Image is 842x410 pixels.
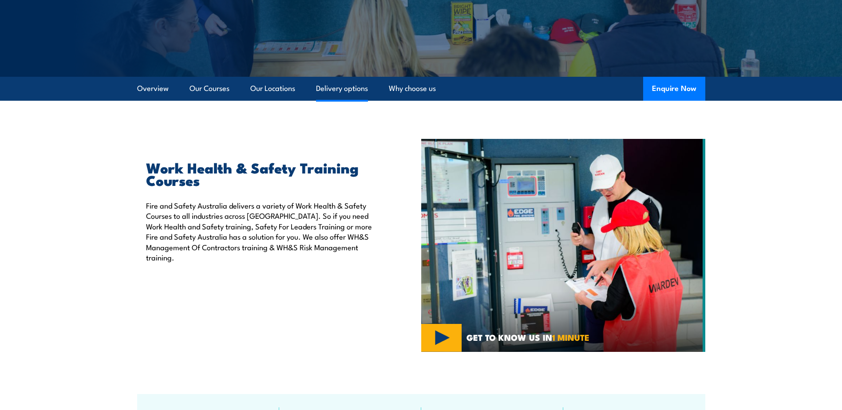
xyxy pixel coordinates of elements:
h2: Work Health & Safety Training Courses [146,161,380,186]
a: Overview [137,77,169,100]
a: Why choose us [389,77,436,100]
strong: 1 MINUTE [552,331,589,343]
a: Delivery options [316,77,368,100]
button: Enquire Now [643,77,705,101]
img: Workplace Health & Safety COURSES [421,139,705,352]
p: Fire and Safety Australia delivers a variety of Work Health & Safety Courses to all industries ac... [146,200,380,262]
a: Our Locations [250,77,295,100]
a: Our Courses [190,77,229,100]
span: GET TO KNOW US IN [466,333,589,341]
